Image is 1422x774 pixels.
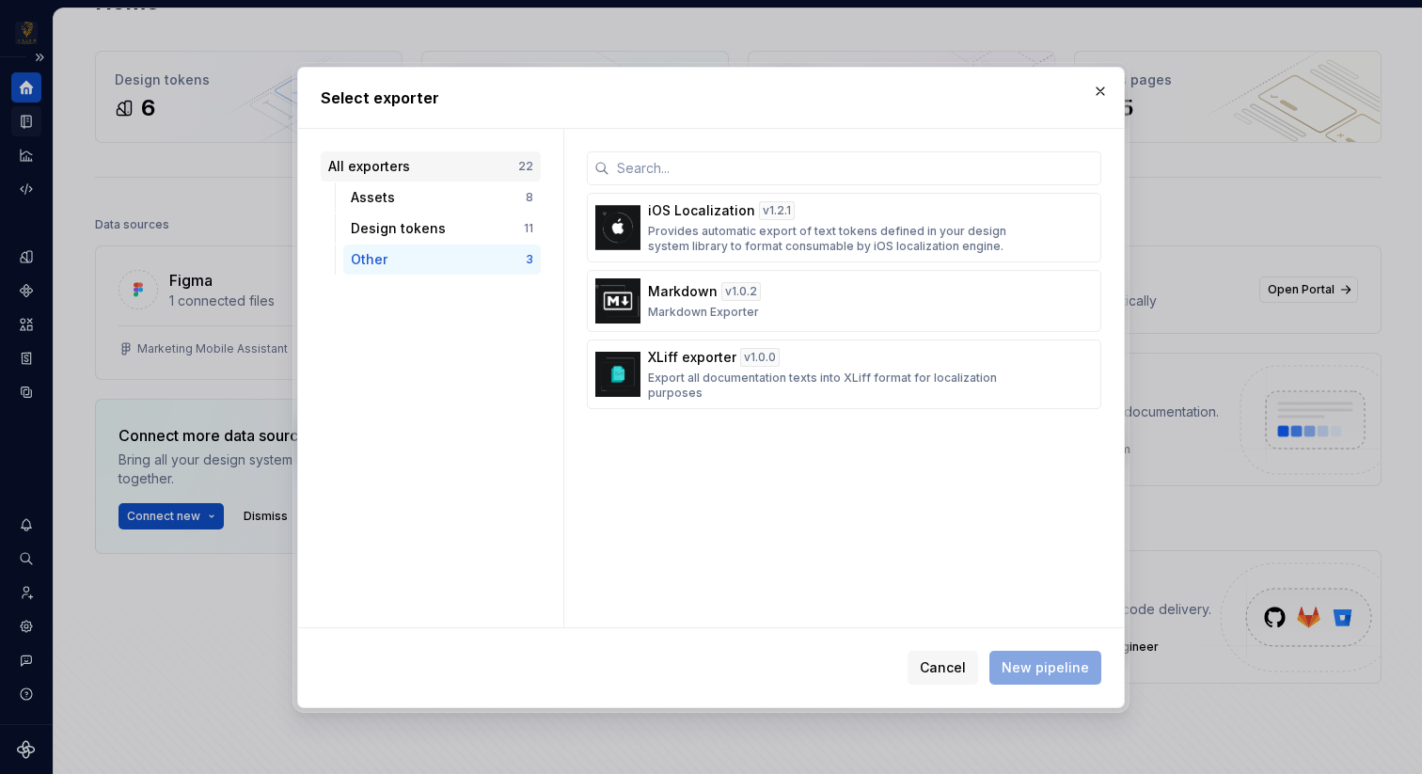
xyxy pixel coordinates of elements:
[648,282,718,301] p: Markdown
[351,188,526,207] div: Assets
[648,305,759,320] p: Markdown Exporter
[328,157,518,176] div: All exporters
[526,252,533,267] div: 3
[587,270,1101,332] button: Markdownv1.0.2Markdown Exporter
[343,182,541,213] button: Assets8
[648,371,1029,401] p: Export all documentation texts into XLiff format for localization purposes
[740,348,780,367] div: v 1.0.0
[587,340,1101,409] button: XLiff exporterv1.0.0Export all documentation texts into XLiff format for localization purposes
[648,348,736,367] p: XLiff exporter
[351,219,524,238] div: Design tokens
[343,245,541,275] button: Other3
[518,159,533,174] div: 22
[908,651,978,685] button: Cancel
[759,201,795,220] div: v 1.2.1
[526,190,533,205] div: 8
[721,282,761,301] div: v 1.0.2
[648,201,755,220] p: iOS Localization
[648,224,1029,254] p: Provides automatic export of text tokens defined in your design system library to format consumab...
[920,658,966,677] span: Cancel
[609,151,1101,185] input: Search...
[321,87,1101,109] h2: Select exporter
[343,213,541,244] button: Design tokens11
[351,250,526,269] div: Other
[524,221,533,236] div: 11
[587,193,1101,262] button: iOS Localizationv1.2.1Provides automatic export of text tokens defined in your design system libr...
[321,151,541,182] button: All exporters22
